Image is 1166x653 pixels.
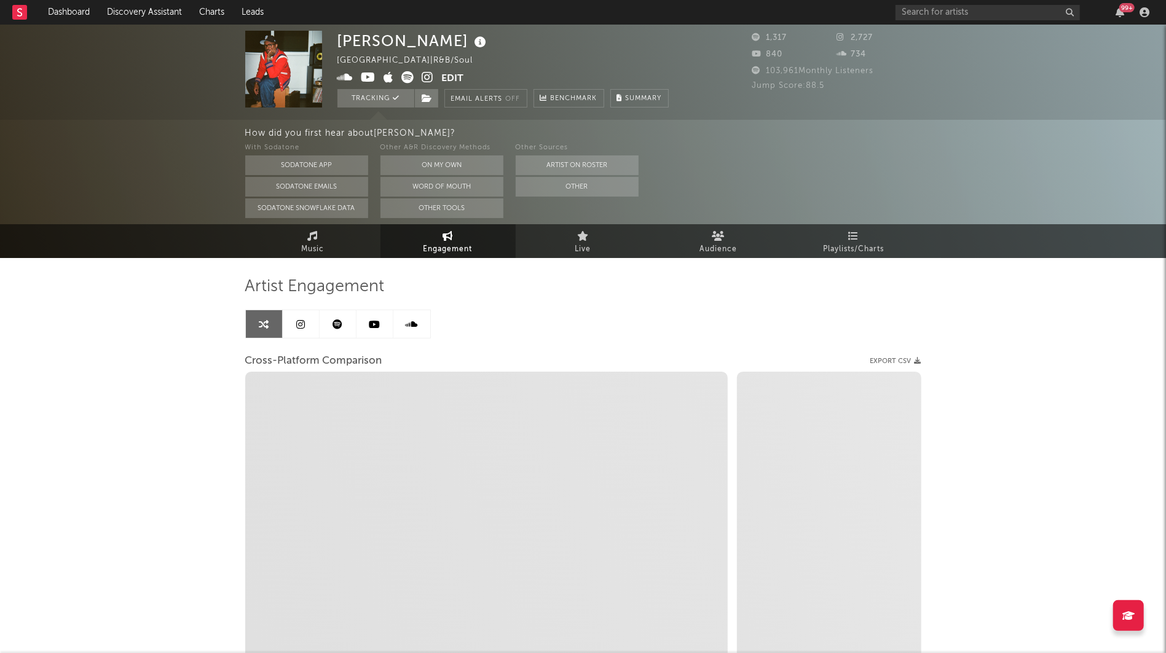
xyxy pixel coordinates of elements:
div: Other Sources [516,141,639,155]
div: Other A&R Discovery Methods [380,141,503,155]
span: Jump Score: 88.5 [752,82,825,90]
button: Tracking [337,89,414,108]
button: Sodatone App [245,155,368,175]
span: 734 [837,50,866,58]
span: Music [301,242,324,257]
button: 99+ [1116,7,1124,17]
span: Summary [626,95,662,102]
button: Sodatone Emails [245,177,368,197]
a: Audience [651,224,786,258]
button: Word Of Mouth [380,177,503,197]
span: Live [575,242,591,257]
span: Cross-Platform Comparison [245,354,382,369]
span: Artist Engagement [245,280,385,294]
button: Other [516,177,639,197]
span: Benchmark [551,92,597,106]
span: 103,961 Monthly Listeners [752,67,874,75]
button: Other Tools [380,198,503,218]
button: Artist on Roster [516,155,639,175]
div: 99 + [1119,3,1135,12]
button: Sodatone Snowflake Data [245,198,368,218]
div: With Sodatone [245,141,368,155]
a: Playlists/Charts [786,224,921,258]
div: [GEOGRAPHIC_DATA] | R&B/Soul [337,53,487,68]
button: Export CSV [870,358,921,365]
button: Email AlertsOff [444,89,527,108]
a: Engagement [380,224,516,258]
input: Search for artists [896,5,1080,20]
span: Playlists/Charts [823,242,884,257]
span: 1,317 [752,34,787,42]
span: 2,727 [837,34,873,42]
a: Live [516,224,651,258]
span: Audience [699,242,737,257]
div: [PERSON_NAME] [337,31,490,51]
button: On My Own [380,155,503,175]
span: 840 [752,50,783,58]
em: Off [506,96,521,103]
a: Benchmark [534,89,604,108]
a: Music [245,224,380,258]
span: Engagement [423,242,473,257]
button: Summary [610,89,669,108]
button: Edit [442,71,464,87]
